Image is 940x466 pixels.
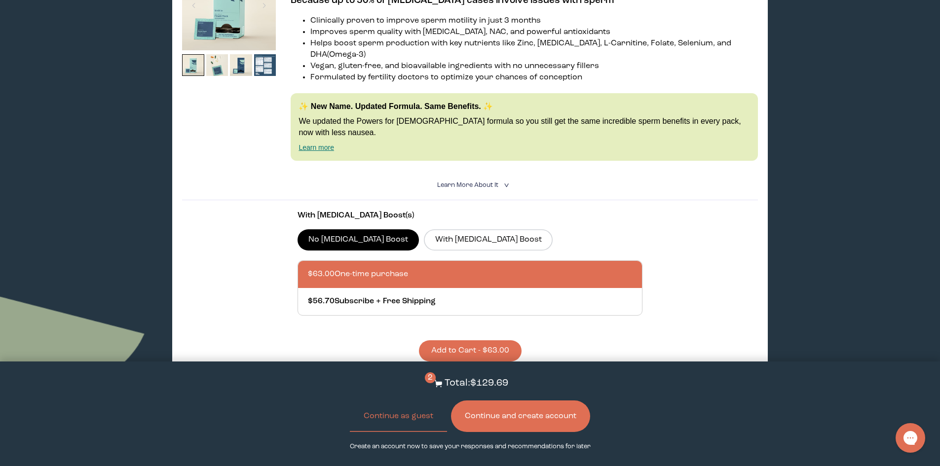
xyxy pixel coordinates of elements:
[299,102,493,110] strong: ✨ New Name. Updated Formula. Same Benefits. ✨
[424,229,553,250] label: With [MEDICAL_DATA] Boost
[310,27,757,38] li: Improves sperm quality with [MEDICAL_DATA], NAC, and powerful antioxidants
[425,372,436,383] span: 2
[230,54,252,76] img: thumbnail image
[298,229,419,250] label: No [MEDICAL_DATA] Boost
[310,38,757,61] li: Helps boost sperm production with key nutrients like Zinc, [MEDICAL_DATA], L-Carnitine, Folate, S...
[298,210,643,221] p: With [MEDICAL_DATA] Boost(s)
[310,61,757,72] li: Vegan, gluten-free, and bioavailable ingredients with no unnecessary fillers
[437,180,503,190] summary: Learn More About it <
[445,376,508,391] p: Total: $129.69
[254,54,276,76] img: thumbnail image
[350,442,591,451] p: Create an account now to save your responses and recommendations for later
[206,54,228,76] img: thumbnail image
[891,420,930,456] iframe: Gorgias live chat messenger
[419,340,522,361] button: Add to Cart - $63.00
[501,182,510,188] i: <
[310,72,757,83] li: Formulated by fertility doctors to optimize your chances of conception
[182,54,204,76] img: thumbnail image
[451,400,590,432] button: Continue and create account
[310,15,757,27] li: Clinically proven to improve sperm motility in just 3 months
[299,116,750,138] p: We updated the Powers for [DEMOGRAPHIC_DATA] formula so you still get the same incredible sperm b...
[299,143,334,151] a: Learn more
[437,182,498,188] span: Learn More About it
[350,400,447,432] button: Continue as guest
